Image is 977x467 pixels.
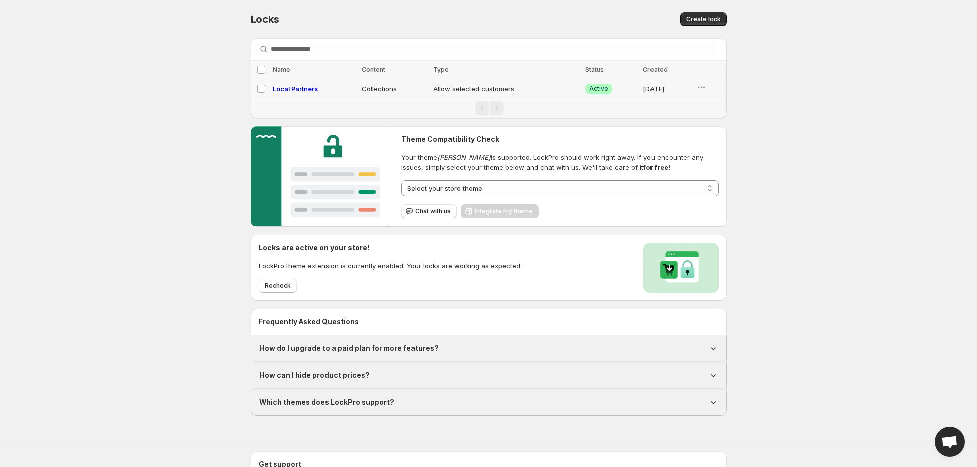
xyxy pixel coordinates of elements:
[415,207,451,215] span: Chat with us
[589,85,608,93] span: Active
[437,153,491,161] em: [PERSON_NAME]
[643,163,670,171] strong: for free!
[251,126,390,226] img: Customer support
[686,15,721,23] span: Create lock
[273,85,318,93] a: Local Partners
[401,204,457,218] button: Chat with us
[259,279,297,293] button: Recheck
[401,152,718,172] span: Your theme is supported. LockPro should work right away. If you encounter any issues, simply sele...
[640,79,693,98] td: [DATE]
[259,343,439,353] h1: How do I upgrade to a paid plan for more features?
[259,370,370,380] h1: How can I hide product prices?
[935,427,965,457] div: Open chat
[430,79,582,98] td: Allow selected customers
[585,66,604,73] span: Status
[259,397,394,407] h1: Which themes does LockPro support?
[401,134,718,144] h2: Theme Compatibility Check
[643,66,668,73] span: Created
[251,13,279,25] span: Locks
[259,317,719,327] h2: Frequently Asked Questions
[265,282,291,290] span: Recheck
[643,243,719,293] img: Locks activated
[359,79,430,98] td: Collections
[259,243,522,253] h2: Locks are active on your store!
[433,66,449,73] span: Type
[259,261,522,271] p: LockPro theme extension is currently enabled. Your locks are working as expected.
[273,66,290,73] span: Name
[362,66,385,73] span: Content
[251,98,727,118] nav: Pagination
[680,12,727,26] button: Create lock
